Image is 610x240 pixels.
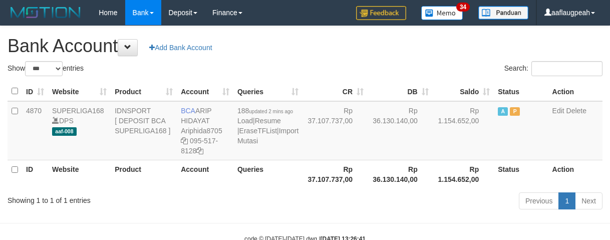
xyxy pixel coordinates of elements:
[548,160,602,188] th: Action
[510,107,520,116] span: Paused
[498,107,508,116] span: Active
[302,101,368,160] td: Rp 37.107.737,00
[302,82,368,101] th: CR: activate to sort column ascending
[181,137,188,145] a: Copy Ariphida8705 to clipboard
[368,82,433,101] th: DB: activate to sort column ascending
[25,61,63,76] select: Showentries
[368,160,433,188] th: Rp 36.130.140,00
[8,36,602,56] h1: Bank Account
[519,192,559,209] a: Previous
[558,192,575,209] a: 1
[8,191,247,205] div: Showing 1 to 1 of 1 entries
[177,101,233,160] td: ARIP HIDAYAT 095-517-8128
[504,61,602,76] label: Search:
[478,6,528,20] img: panduan.png
[552,107,564,115] a: Edit
[531,61,602,76] input: Search:
[494,160,548,188] th: Status
[177,82,233,101] th: Account: activate to sort column ascending
[52,127,77,136] span: aaf-008
[22,160,48,188] th: ID
[566,107,586,115] a: Delete
[237,107,298,145] span: | | |
[494,82,548,101] th: Status
[433,160,494,188] th: Rp 1.154.652,00
[52,107,104,115] a: SUPERLIGA168
[237,127,298,145] a: Import Mutasi
[433,101,494,160] td: Rp 1.154.652,00
[111,82,177,101] th: Product: activate to sort column ascending
[368,101,433,160] td: Rp 36.130.140,00
[143,39,218,56] a: Add Bank Account
[239,127,277,135] a: EraseTFList
[421,6,463,20] img: Button%20Memo.svg
[177,160,233,188] th: Account
[249,109,293,114] span: updated 2 mins ago
[22,101,48,160] td: 4870
[111,101,177,160] td: IDNSPORT [ DEPOSIT BCA SUPERLIGA168 ]
[22,82,48,101] th: ID: activate to sort column ascending
[233,82,302,101] th: Queries: activate to sort column ascending
[196,147,203,155] a: Copy 0955178128 to clipboard
[255,117,281,125] a: Resume
[237,117,253,125] a: Load
[575,192,602,209] a: Next
[356,6,406,20] img: Feedback.jpg
[233,160,302,188] th: Queries
[433,82,494,101] th: Saldo: activate to sort column ascending
[8,5,84,20] img: MOTION_logo.png
[181,107,195,115] span: BCA
[181,127,222,135] a: Ariphida8705
[237,107,293,115] span: 188
[548,82,602,101] th: Action
[111,160,177,188] th: Product
[48,82,111,101] th: Website: activate to sort column ascending
[302,160,368,188] th: Rp 37.107.737,00
[8,61,84,76] label: Show entries
[48,160,111,188] th: Website
[456,3,470,12] span: 34
[48,101,111,160] td: DPS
